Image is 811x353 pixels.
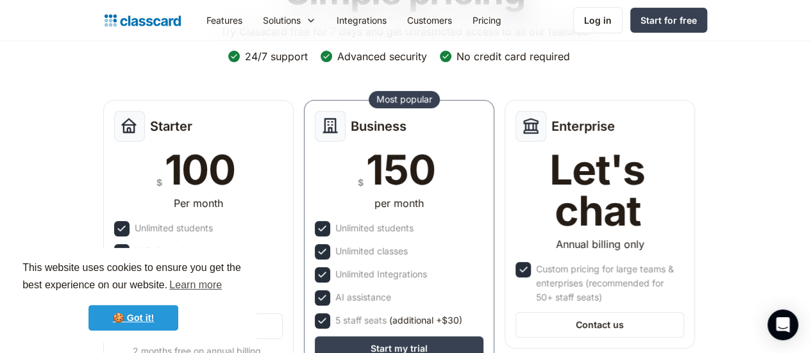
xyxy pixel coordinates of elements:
a: Features [196,6,253,35]
div: Open Intercom Messenger [767,309,798,340]
a: Log in [573,7,623,33]
a: Integrations [326,6,397,35]
div: per month [374,195,424,211]
span: This website uses cookies to ensure you get the best experience on our website. [22,260,244,295]
a: Start for free [630,8,707,33]
div: Custom pricing for large teams & enterprises (recommended for 50+ staff seats) [536,262,681,304]
div: No credit card required [456,49,570,63]
div: 5 staff seats [335,313,462,327]
div: Unlimited Integrations [335,267,427,281]
div: Unlimited classes [135,244,207,258]
a: dismiss cookie message [88,305,178,331]
div: Start for free [640,13,697,27]
a: learn more about cookies [167,275,224,295]
a: Contact us [515,312,684,338]
div: Solutions [253,6,326,35]
div: Unlimited students [335,221,414,235]
div: $ [156,174,162,190]
div: Advanced security [337,49,427,63]
h2: Starter [150,119,192,134]
div: Solutions [263,13,301,27]
div: Log in [584,13,612,27]
div: AI assistance [335,290,391,304]
div: Unlimited students [135,221,213,235]
div: Annual billing only [556,236,644,252]
div: Unlimited classes [335,244,408,258]
div: Per month [174,195,223,211]
div: Let's chat [515,149,679,231]
h2: Business [351,119,406,134]
div: Most popular [376,93,432,106]
a: Customers [397,6,462,35]
div: 100 [165,149,235,190]
div: cookieconsent [10,248,256,343]
span: (additional +$30) [389,313,462,327]
div: 24/7 support [245,49,308,63]
div: 150 [366,149,435,190]
div: $ [358,174,364,190]
h2: Enterprise [551,119,615,134]
a: home [105,12,181,29]
a: Pricing [462,6,512,35]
